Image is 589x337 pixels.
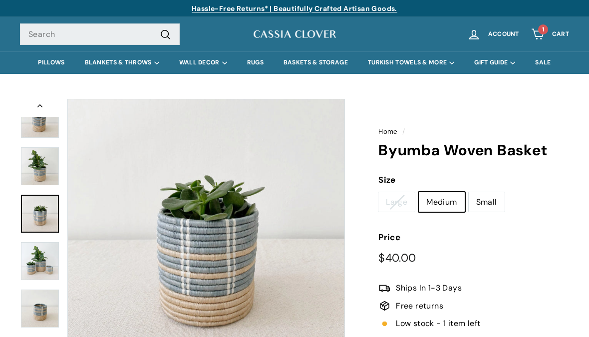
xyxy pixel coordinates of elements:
a: Hassle-Free Returns* | Beautifully Crafted Artisan Goods. [192,4,397,13]
span: 1 [542,25,545,33]
span: Cart [552,31,569,37]
input: Search [20,23,180,45]
a: Byumba Woven Basket [21,195,59,233]
a: PILLOWS [28,51,74,74]
nav: breadcrumbs [378,126,569,137]
button: Previous [20,99,60,117]
a: RUGS [237,51,274,74]
span: / [400,127,407,136]
img: Byumba Woven Basket [21,147,59,185]
label: Large [378,192,415,212]
a: Home [378,127,398,136]
a: BASKETS & STORAGE [274,51,358,74]
label: Medium [419,192,464,212]
a: Account [461,19,525,49]
span: Free returns [396,300,443,313]
img: Byumba Woven Basket [21,290,59,328]
img: Byumba Woven Basket [21,100,59,138]
label: Small [469,192,505,212]
span: Ships In 1-3 Days [396,282,462,295]
span: $40.00 [378,251,416,265]
summary: GIFT GUIDE [464,51,525,74]
a: Cart [525,19,575,49]
summary: TURKISH TOWELS & MORE [358,51,464,74]
label: Price [378,231,569,244]
a: SALE [525,51,561,74]
span: Low stock - 1 item left [396,317,480,330]
label: Size [378,173,569,187]
summary: WALL DECOR [169,51,237,74]
span: Account [488,31,519,37]
h1: Byumba Woven Basket [378,142,569,159]
summary: BLANKETS & THROWS [75,51,169,74]
img: Byumba Woven Basket [21,242,59,280]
